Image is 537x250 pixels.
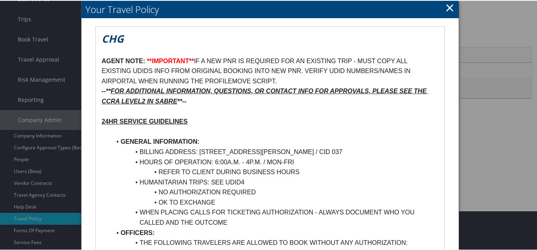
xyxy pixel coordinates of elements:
[102,57,145,64] strong: AGENT NOTE:
[102,31,124,45] em: CHG
[111,237,439,247] li: THE FOLLOWING TRAVELERS ARE ALLOWED TO BOOK WITHOUT ANY AUTHORIZATION:
[111,186,439,197] li: NO AUTHORIZATION REQUIRED
[111,177,439,187] li: HUMANITARIAN TRIPS: SEE UDID4
[121,137,199,144] strong: GENERAL INFORMATION:
[102,55,439,86] p: IF A NEW PNR IS REQUIRED FOR AN EXISTING TRIP - MUST COPY ALL EXISTING UDIDS INFO FROM ORIGINAL B...
[111,166,439,177] li: REFER TO CLIENT DURING BUSINESS HOURS
[111,156,439,167] li: HOURS OF OPERATION: 6:00A.M. - 4P.M. / MON-FRI
[111,207,439,227] li: WHEN PLACING CALLS FOR TICKETING AUTHORIZATION - ALWAYS DOCUMENT WHO YOU CALLED AND THE OUTCOME
[111,197,439,207] li: OK TO EXCHANGE
[102,87,428,104] u: FOR ADDITIONAL INFORMATION, QUESTIONS, OR CONTACT INFO FOR APPROVALS, PLEASE SEE THE CCRA LEVEL2 ...
[121,229,155,235] strong: OFFICERS:
[102,117,188,124] u: 24HR SERVICE GUIDELINES
[111,146,439,156] li: BILLING ADDRESS: [STREET_ADDRESS][PERSON_NAME] / CID 037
